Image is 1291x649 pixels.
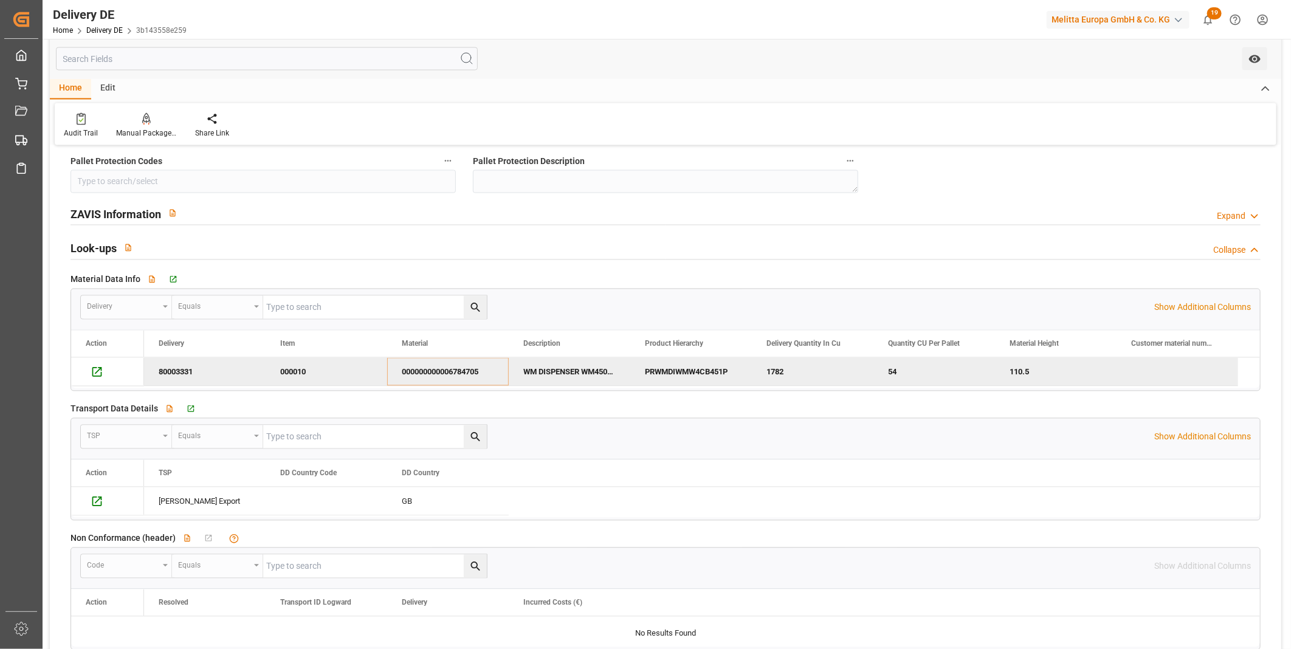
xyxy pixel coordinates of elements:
[1222,6,1249,33] button: Help Center
[172,296,263,319] button: open menu
[144,487,266,515] div: [PERSON_NAME] Export
[387,487,509,515] div: GB
[1194,6,1222,33] button: show 19 new notifications
[50,79,91,100] div: Home
[266,358,387,386] div: 000010
[766,340,841,348] span: Delivery Quantity In Cu
[1047,8,1194,31] button: Melitta Europa GmbH & Co. KG
[178,557,250,571] div: Equals
[464,296,487,319] button: search button
[87,298,159,312] div: Delivery
[81,425,172,448] button: open menu
[71,170,456,193] input: Type to search/select
[1010,340,1059,348] span: Material Height
[178,428,250,442] div: Equals
[71,403,158,416] span: Transport Data Details
[87,428,159,442] div: TSP
[81,296,172,319] button: open menu
[1207,7,1222,19] span: 19
[71,273,140,286] span: Material Data Info
[71,156,162,168] span: Pallet Protection Codes
[523,599,582,607] span: Incurred Costs (€)
[71,487,144,516] div: Press SPACE to select this row.
[1242,47,1267,70] button: open menu
[178,298,250,312] div: Equals
[87,557,159,571] div: code
[280,469,337,478] span: DD Country Code
[402,469,439,478] span: DD Country
[159,340,184,348] span: Delivery
[473,156,585,168] span: Pallet Protection Description
[71,358,144,386] div: Press SPACE to deselect this row.
[509,358,630,386] div: WM DISPENSER WM4500 45CM U
[464,555,487,578] button: search button
[645,340,703,348] span: Product Hierarchy
[159,599,188,607] span: Resolved
[402,340,428,348] span: Material
[842,153,858,169] button: Pallet Protection Description
[159,469,172,478] span: TSP
[86,26,123,35] a: Delivery DE
[64,128,98,139] div: Audit Trail
[280,599,351,607] span: Transport ID Logward
[71,532,176,545] span: Non Conformance (header)
[1154,301,1251,314] p: Show Additional Columns
[1131,340,1213,348] span: Customer material number
[464,425,487,448] button: search button
[117,236,140,259] button: View description
[53,26,73,35] a: Home
[387,358,509,386] div: 000000000006784705
[402,599,427,607] span: Delivery
[144,487,509,516] div: Press SPACE to select this row.
[440,153,456,169] button: Pallet Protection Codes
[888,340,960,348] span: Quantity CU Per Pallet
[195,128,229,139] div: Share Link
[172,555,263,578] button: open menu
[53,5,187,24] div: Delivery DE
[86,340,107,348] div: Action
[263,296,487,319] input: Type to search
[161,202,184,225] button: View description
[1047,11,1189,29] div: Melitta Europa GmbH & Co. KG
[172,425,263,448] button: open menu
[995,358,1117,386] div: 110.5
[116,128,177,139] div: Manual Package TypeDetermination
[752,358,873,386] div: 1782
[263,555,487,578] input: Type to search
[86,469,107,478] div: Action
[86,599,107,607] div: Action
[263,425,487,448] input: Type to search
[56,47,478,70] input: Search Fields
[71,241,117,257] h2: Look-ups
[81,555,172,578] button: open menu
[630,358,752,386] div: PRWMDIWMW4CB451P
[1154,431,1251,444] p: Show Additional Columns
[523,340,560,348] span: Description
[144,358,1238,386] div: Press SPACE to deselect this row.
[91,79,125,100] div: Edit
[873,358,995,386] div: 54
[1213,244,1245,257] div: Collapse
[71,207,161,223] h2: ZAVIS Information
[280,340,295,348] span: Item
[144,358,266,386] div: 80003331
[1217,210,1245,223] div: Expand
